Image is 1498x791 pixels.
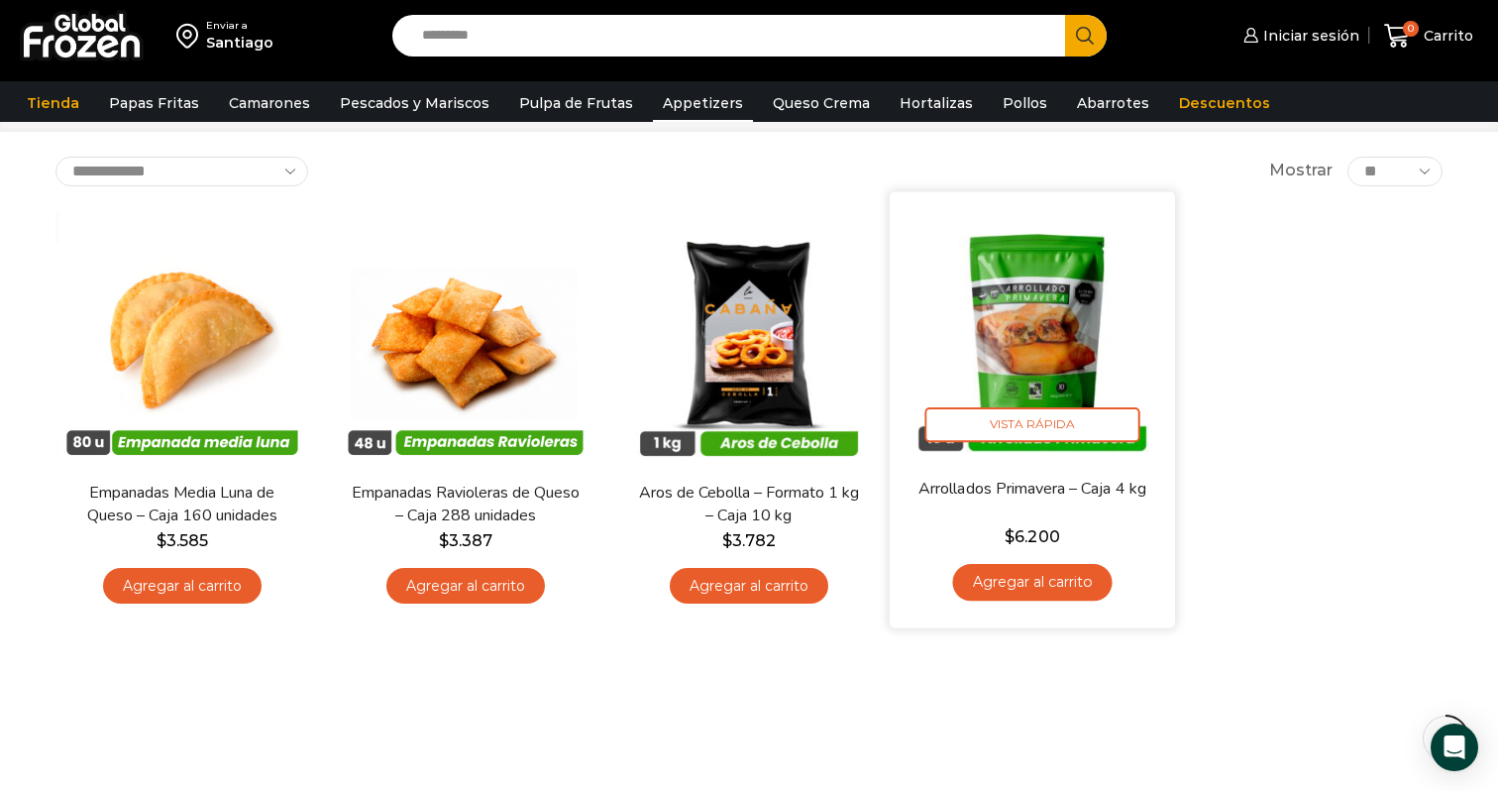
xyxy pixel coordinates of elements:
[917,477,1147,500] a: Arrollados Primavera – Caja 4 kg
[653,84,753,122] a: Appetizers
[1269,160,1333,182] span: Mostrar
[55,157,308,186] select: Pedido de la tienda
[68,482,296,527] a: Empanadas Media Luna de Queso – Caja 160 unidades
[206,33,273,53] div: Santiago
[386,568,545,605] a: Agregar al carrito: “Empanadas Ravioleras de Queso - Caja 288 unidades”
[1005,526,1059,545] bdi: 6.200
[890,84,983,122] a: Hortalizas
[157,531,208,550] bdi: 3.585
[206,19,273,33] div: Enviar a
[1258,26,1359,46] span: Iniciar sesión
[509,84,643,122] a: Pulpa de Frutas
[1403,21,1419,37] span: 0
[17,84,89,122] a: Tienda
[330,84,499,122] a: Pescados y Mariscos
[670,568,828,605] a: Agregar al carrito: “Aros de Cebolla - Formato 1 kg - Caja 10 kg”
[1431,724,1478,771] div: Open Intercom Messenger
[763,84,880,122] a: Queso Crema
[219,84,320,122] a: Camarones
[1065,15,1107,56] button: Search button
[1067,84,1159,122] a: Abarrotes
[157,531,166,550] span: $
[1419,26,1473,46] span: Carrito
[1169,84,1280,122] a: Descuentos
[99,84,209,122] a: Papas Fritas
[993,84,1057,122] a: Pollos
[439,531,449,550] span: $
[439,531,492,550] bdi: 3.387
[722,531,732,550] span: $
[103,568,262,605] a: Agregar al carrito: “Empanadas Media Luna de Queso - Caja 160 unidades”
[635,482,863,527] a: Aros de Cebolla – Formato 1 kg – Caja 10 kg
[642,417,855,452] span: Vista Rápida
[722,531,776,550] bdi: 3.782
[75,417,288,452] span: Vista Rápida
[176,19,206,53] img: address-field-icon.svg
[1238,16,1359,56] a: Iniciar sesión
[1005,526,1015,545] span: $
[952,564,1112,601] a: Agregar al carrito: “Arrollados Primavera - Caja 4 kg”
[352,482,580,527] a: Empanadas Ravioleras de Queso – Caja 288 unidades
[1379,13,1478,59] a: 0 Carrito
[359,417,572,452] span: Vista Rápida
[925,407,1140,442] span: Vista Rápida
